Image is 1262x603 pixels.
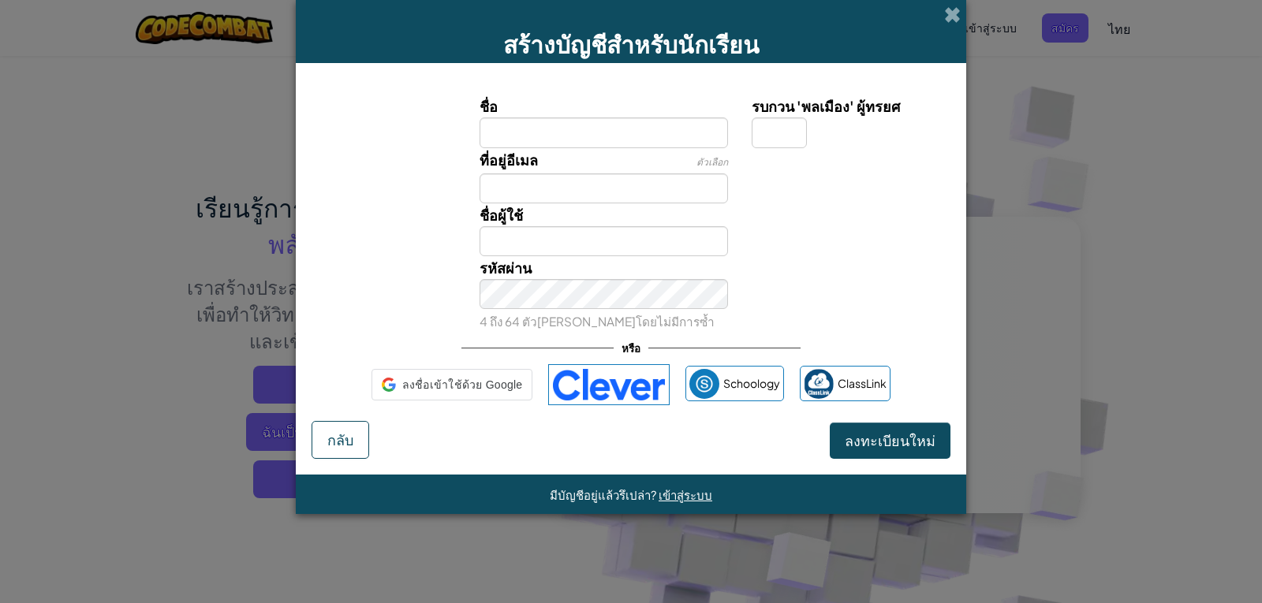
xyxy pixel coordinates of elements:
[696,156,728,168] span: ตัวเลือก
[804,369,834,399] img: classlink-logo-small.png
[503,29,760,59] span: สร้างบัญชีสำหรับนักเรียน
[480,151,538,169] span: ที่อยู่อีเมล
[402,374,523,396] span: ลงชื่อเข้าใช้ด้วย Google
[372,369,533,400] div: ลงชื่อเข้าใช้ด้วย Google
[480,259,532,277] span: รหัสผ่าน
[327,430,353,449] span: กลับ
[845,431,935,449] span: ลงทะเบียนใหม่
[312,421,369,459] button: กลับ
[838,372,887,395] span: ClassLink
[752,97,900,115] span: รบกวน 'พลเมือง' ผู้ทรยศ
[659,487,712,502] a: เข้าสู่ระบบ
[550,487,659,502] span: มีบัญชีอยู่แล้วรึเปล่า?
[480,206,523,224] span: ชื่อผู้ใช้
[480,314,715,329] small: 4 ถึง 64 ตัว[PERSON_NAME]โดยไม่มีการซ้ำ
[548,364,670,405] img: clever-logo-blue.png
[723,372,780,395] span: Schoology
[614,337,648,359] span: หรือ
[480,97,498,115] span: ชื่อ
[689,369,719,399] img: schoology.png
[830,422,950,459] button: ลงทะเบียนใหม่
